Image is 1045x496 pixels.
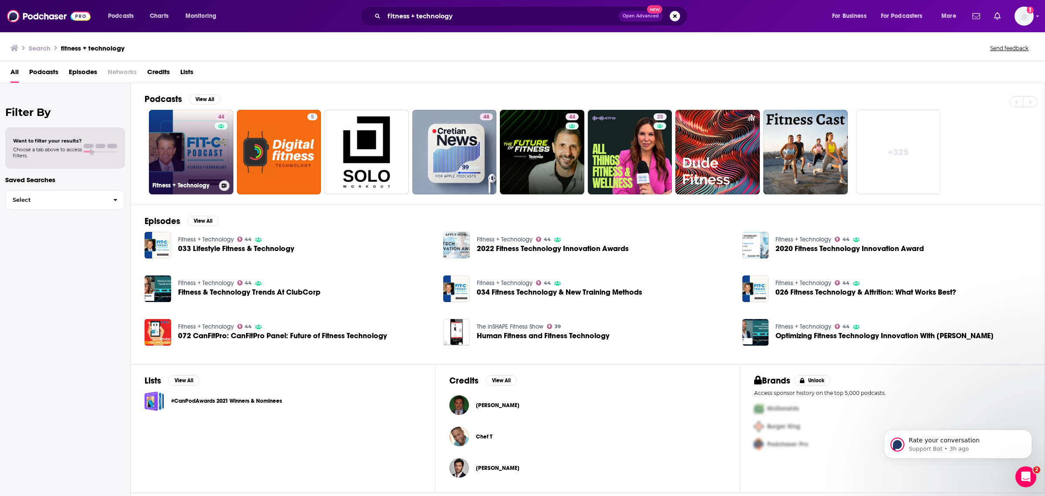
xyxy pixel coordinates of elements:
a: 44 [237,237,252,242]
a: Massimiliano Muccini [476,402,519,409]
a: Episodes [69,65,97,83]
img: Matt Bilinsky [449,458,469,478]
span: 2022 Fitness Technology Innovation Awards [477,245,629,252]
a: Show notifications dropdown [991,9,1004,24]
a: 48 [480,113,493,120]
span: For Business [832,10,866,22]
a: 072 CanFitPro: CanFitPro Panel: Future of Fitness Technology [178,332,387,340]
a: Chef T [476,433,492,440]
a: 44 [536,280,551,285]
a: CreditsView All [449,375,517,386]
a: Charts [144,9,174,23]
a: Optimizing Fitness Technology Innovation With Ernst De Neef [775,332,994,340]
span: 44 [245,238,252,241]
img: User Profile [1015,7,1034,26]
svg: Add a profile image [1027,7,1034,14]
img: Podchaser - Follow, Share and Rate Podcasts [7,8,91,24]
a: 48 [412,110,497,194]
h2: Brands [754,375,790,386]
a: PodcastsView All [145,94,220,105]
a: 2020 Fitness Technology Innovation Award [742,232,769,258]
span: Charts [150,10,169,22]
a: Fitness + Technology [477,279,533,287]
span: 44 [843,325,849,329]
span: 2020 Fitness Technology Innovation Award [775,245,924,252]
a: Fitness + Technology [477,236,533,243]
a: #CanPodAwards 2021 Winners & Nominees [145,391,164,411]
a: Human Fitness and Fitness Technology [477,332,610,340]
h2: Podcasts [145,94,182,105]
p: Access sponsor history on the top 5,000 podcasts. [754,390,1031,396]
span: Want to filter your results? [13,138,82,144]
a: 034 Fitness Technology & New Training Methods [477,289,642,296]
div: Search podcasts, credits, & more... [368,6,696,26]
a: Lists [180,65,193,83]
span: 39 [555,325,561,329]
span: Burger King [767,423,800,430]
a: 44 [835,280,849,285]
img: 072 CanFitPro: CanFitPro Panel: Future of Fitness Technology [145,319,171,346]
a: 5 [307,113,317,120]
span: More [941,10,956,22]
img: 2022 Fitness Technology Innovation Awards [443,232,470,258]
a: 39 [547,324,561,329]
button: open menu [875,9,935,23]
a: 5 [237,110,321,194]
a: 033 Lifestyle Fitness & Technology [178,245,294,252]
a: 44 [215,113,228,120]
a: 034 Fitness Technology & New Training Methods [443,275,470,302]
h2: Filter By [5,106,125,119]
a: Fitness & Technology Trends At ClubCorp [178,289,320,296]
span: 2 [1033,466,1040,473]
a: Matt Bilinsky [476,465,519,472]
a: 44 [835,324,849,329]
button: Massimiliano MucciniMassimiliano Muccini [449,391,726,419]
img: 026 Fitness Technology & Attrition: What Works Best? [742,275,769,302]
img: Chef T [449,427,469,446]
h3: Fitness + Technology [152,182,216,189]
h2: Episodes [145,216,180,227]
button: Select [5,190,125,210]
span: 25 [657,113,663,122]
a: Fitness + Technology [178,323,234,330]
button: View All [187,216,219,226]
h3: Search [29,44,51,52]
button: Show profile menu [1015,7,1034,26]
span: [PERSON_NAME] [476,402,519,409]
button: View All [485,375,517,386]
p: Saved Searches [5,176,125,184]
span: 44 [245,281,252,285]
span: Choose a tab above to access filters. [13,146,82,159]
button: open menu [102,9,145,23]
span: Podcasts [108,10,134,22]
a: All [10,65,19,83]
span: Select [6,197,106,203]
span: 48 [483,113,489,122]
button: View All [168,375,199,386]
span: 5 [311,113,314,122]
button: open menu [179,9,228,23]
a: #CanPodAwards 2021 Winners & Nominees [171,396,282,406]
button: open menu [935,9,967,23]
img: 033 Lifestyle Fitness & Technology [145,232,171,258]
span: [PERSON_NAME] [476,465,519,472]
span: McDonalds [767,405,799,412]
img: Massimiliano Muccini [449,395,469,415]
button: Matt BilinskyMatt Bilinsky [449,454,726,482]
